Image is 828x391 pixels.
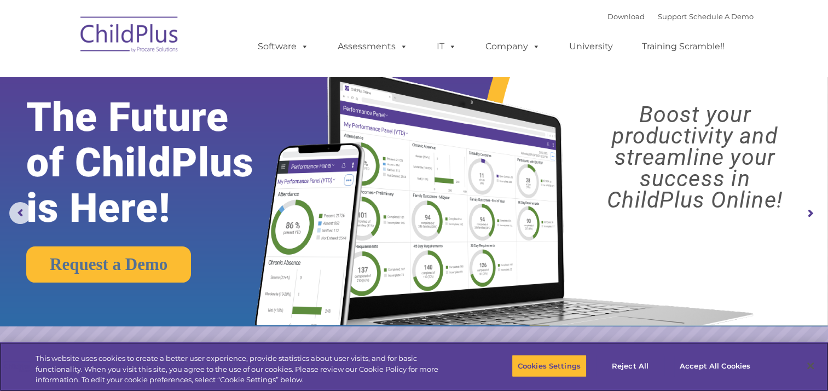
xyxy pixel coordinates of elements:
span: Last name [152,72,186,81]
rs-layer: The Future of ChildPlus is Here! [26,95,291,231]
a: IT [426,36,467,58]
a: Company [474,36,551,58]
a: Download [607,12,645,21]
img: ChildPlus by Procare Solutions [75,9,184,64]
button: Close [798,354,823,378]
font: | [607,12,754,21]
a: Assessments [327,36,419,58]
button: Cookies Settings [512,354,587,377]
a: Support [658,12,687,21]
span: Phone number [152,117,199,125]
button: Reject All [596,354,664,377]
div: This website uses cookies to create a better user experience, provide statistics about user visit... [36,353,455,386]
a: Schedule A Demo [689,12,754,21]
a: Request a Demo [26,246,191,283]
a: Software [247,36,320,58]
a: University [558,36,624,58]
a: Training Scramble!! [631,36,736,58]
rs-layer: Boost your productivity and streamline your success in ChildPlus Online! [572,104,818,211]
button: Accept All Cookies [674,354,756,377]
